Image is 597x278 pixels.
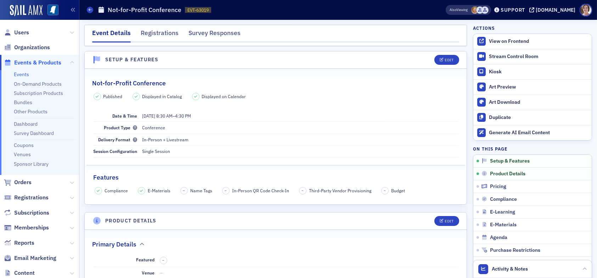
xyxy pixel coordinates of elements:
[160,270,163,276] span: —
[4,29,29,36] a: Users
[105,217,157,225] h4: Product Details
[490,171,525,177] span: Product Details
[14,224,49,232] span: Memberships
[473,95,592,110] a: Art Download
[14,29,29,36] span: Users
[92,79,166,88] h2: Not-for-Profit Conference
[232,187,289,194] span: In-Person QR Code Check-In
[148,187,170,194] span: E-Materials
[476,6,484,14] span: MSCPA Conference
[105,187,128,194] span: Compliance
[473,125,592,140] button: Generate AI Email Content
[490,183,506,190] span: Pricing
[10,5,43,16] a: SailAMX
[529,7,578,12] button: [DOMAIN_NAME]
[473,79,592,95] a: Art Preview
[202,93,246,100] span: Displayed on Calendar
[489,130,588,136] div: Generate AI Email Content
[142,270,155,276] span: Venue
[103,93,123,100] span: Published
[536,7,575,13] div: [DOMAIN_NAME]
[43,5,58,17] a: View Homepage
[445,219,454,223] div: Edit
[188,28,241,41] div: Survey Responses
[481,6,489,14] span: Ellen Yarbrough
[14,71,29,78] a: Events
[384,188,386,193] span: –
[94,173,119,182] h2: Features
[14,59,61,67] span: Events & Products
[471,6,479,14] span: Ellen Vaughn
[136,257,155,262] span: Featured
[187,7,209,13] span: EVT-63019
[492,265,528,273] span: Activity & Notes
[142,137,189,142] span: In-Person + Livestream
[14,178,32,186] span: Orders
[445,58,454,62] div: Edit
[473,64,592,79] a: Kiosk
[490,158,530,164] span: Setup & Features
[450,7,456,12] div: Also
[489,114,588,121] div: Duplicate
[4,209,49,217] a: Subscriptions
[580,4,592,16] span: Profile
[4,224,49,232] a: Memberships
[14,99,32,106] a: Bundles
[490,222,517,228] span: E-Materials
[489,99,588,106] div: Art Download
[309,187,371,194] span: Third-Party Vendor Provisioning
[473,34,592,49] a: View on Frontend
[490,247,540,254] span: Purchase Restrictions
[489,69,588,75] div: Kiosk
[14,130,54,136] a: Survey Dashboard
[473,49,592,64] a: Stream Control Room
[98,137,137,142] span: Delivery Format
[141,28,179,41] div: Registrations
[490,234,507,241] span: Agenda
[14,239,34,247] span: Reports
[104,125,137,130] span: Product Type
[92,28,131,42] div: Event Details
[142,125,165,130] span: Conference
[4,239,34,247] a: Reports
[108,6,181,14] h1: Not-for-Profit Conference
[47,5,58,16] img: SailAMX
[473,146,592,152] h4: On this page
[14,151,31,158] a: Venues
[4,178,32,186] a: Orders
[391,187,405,194] span: Budget
[142,93,182,100] span: Displayed in Catalog
[175,113,191,119] time: 4:30 PM
[489,53,588,60] div: Stream Control Room
[14,161,49,167] a: Sponsor Library
[450,7,468,12] span: Viewing
[94,148,137,154] span: Session Configuration
[142,113,156,119] span: [DATE]
[92,240,136,249] h2: Primary Details
[473,25,495,31] h4: Actions
[14,194,49,202] span: Registrations
[4,44,50,51] a: Organizations
[105,56,158,63] h4: Setup & Features
[4,254,56,262] a: Email Marketing
[14,90,63,96] a: Subscription Products
[490,209,515,215] span: E-Learning
[142,148,170,154] span: Single Session
[225,188,227,193] span: –
[4,269,35,277] a: Content
[434,55,459,65] button: Edit
[14,254,56,262] span: Email Marketing
[14,142,34,148] a: Coupons
[162,258,164,263] span: –
[157,113,173,119] time: 8:30 AM
[190,187,212,194] span: Name Tags
[14,44,50,51] span: Organizations
[14,81,62,87] a: On-Demand Products
[142,113,191,119] span: –
[489,38,588,45] div: View on Frontend
[501,7,525,13] div: Support
[14,108,47,115] a: Other Products
[183,188,185,193] span: –
[473,110,592,125] button: Duplicate
[302,188,304,193] span: –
